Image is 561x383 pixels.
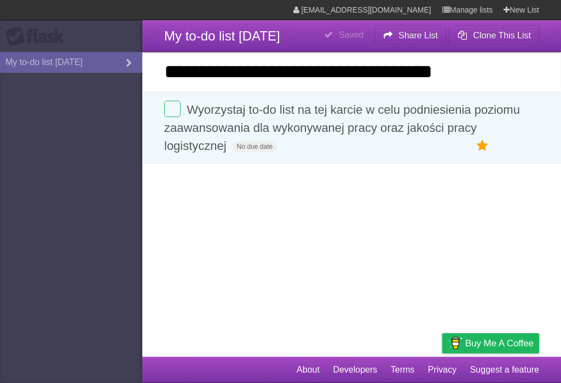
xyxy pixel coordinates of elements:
span: Wyorzystaj to-do list na tej karcie w celu podniesienia poziomu zaawansowania dla wykonywanej pra... [164,103,520,153]
b: Share List [398,31,438,40]
a: Terms [391,359,415,380]
div: Flask [5,27,71,47]
a: Developers [333,359,377,380]
span: No due date [233,142,277,152]
label: Done [164,101,181,117]
button: Clone This List [449,26,539,45]
b: Saved [339,30,363,39]
label: Star task [472,137,493,155]
button: Share List [374,26,447,45]
b: Clone This List [473,31,531,40]
span: My to-do list [DATE] [164,28,280,43]
span: Buy me a coffee [465,334,534,353]
a: Buy me a coffee [442,333,539,353]
a: Privacy [428,359,456,380]
a: About [297,359,320,380]
a: Suggest a feature [470,359,539,380]
img: Buy me a coffee [448,334,462,352]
